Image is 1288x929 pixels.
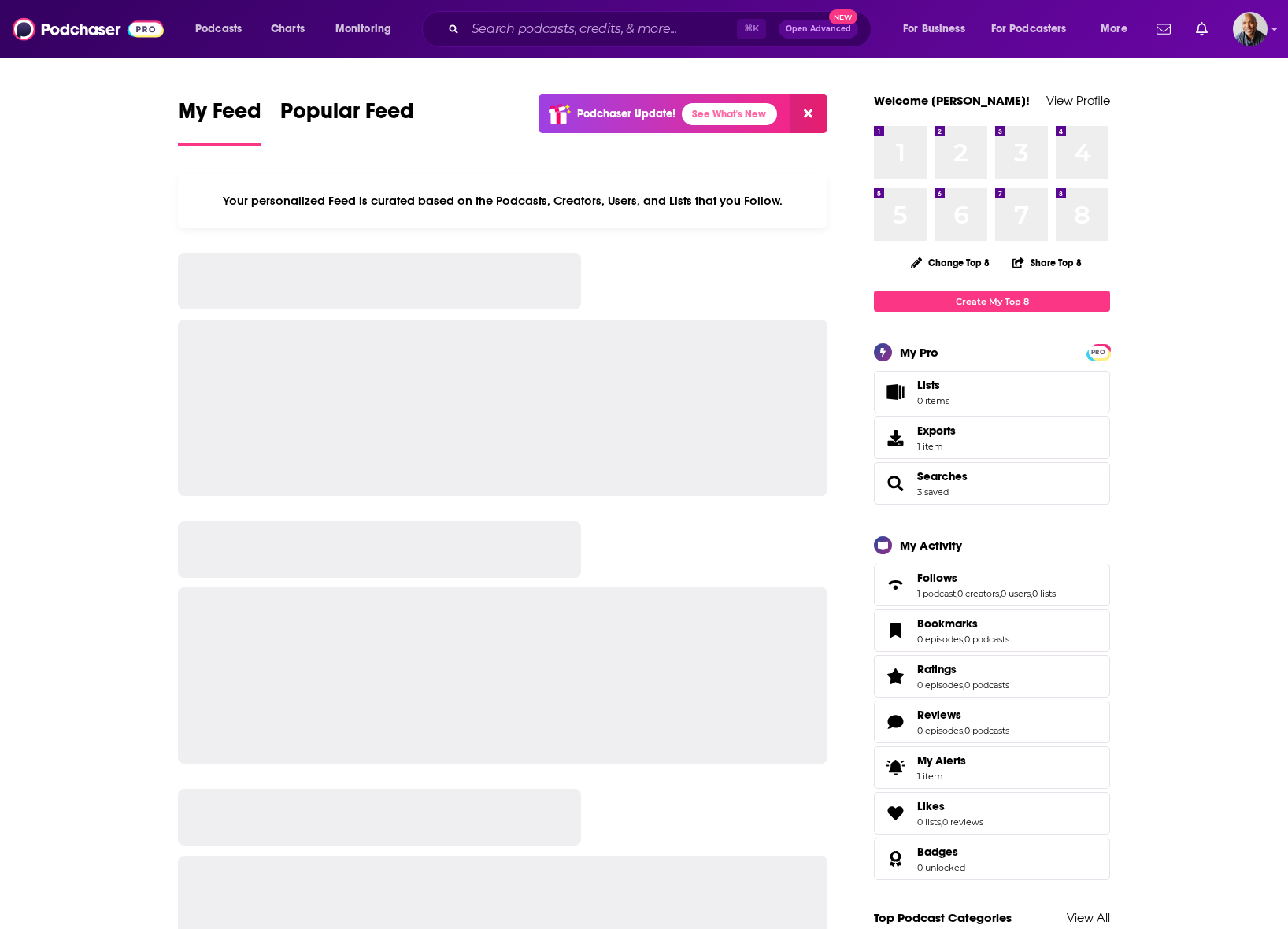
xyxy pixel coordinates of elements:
span: Follows [874,564,1110,606]
a: View Profile [1046,93,1110,108]
a: 0 podcasts [964,634,1009,645]
a: Likes [917,799,983,813]
a: Charts [261,17,314,42]
a: 0 users [1001,588,1031,599]
div: Your personalized Feed is curated based on the Podcasts, Creators, Users, and Lists that you Follow. [178,174,827,228]
a: View All [1067,910,1110,925]
a: 0 podcasts [964,679,1009,690]
span: , [956,588,957,599]
span: , [963,634,964,645]
span: My Alerts [879,757,911,779]
span: Podcasts [195,18,242,40]
span: Lists [917,378,940,392]
span: 0 items [917,395,949,406]
a: Badges [879,848,911,870]
div: My Activity [900,538,962,553]
a: Exports [874,416,1110,459]
span: My Alerts [917,753,966,768]
span: , [963,725,964,736]
a: Reviews [879,711,911,733]
a: Reviews [917,708,1009,722]
a: Searches [917,469,968,483]
div: Search podcasts, credits, & more... [437,11,886,47]
input: Search podcasts, credits, & more... [465,17,737,42]
button: Open AdvancedNew [779,20,858,39]
span: Reviews [874,701,1110,743]
span: Badges [917,845,958,859]
span: Likes [874,792,1110,835]
span: Exports [917,424,956,438]
a: My Feed [178,98,261,146]
a: Likes [879,802,911,824]
span: Likes [917,799,945,813]
span: , [963,679,964,690]
a: Lists [874,371,1110,413]
a: Ratings [879,665,911,687]
a: Show notifications dropdown [1150,16,1177,43]
button: open menu [892,17,985,42]
span: Open Advanced [786,25,851,33]
span: For Business [903,18,965,40]
span: Ratings [917,662,957,676]
p: Podchaser Update! [577,107,675,120]
a: 0 unlocked [917,862,965,873]
span: Badges [874,838,1110,880]
a: 0 reviews [942,816,983,827]
a: 0 episodes [917,679,963,690]
span: Popular Feed [280,98,414,134]
img: User Profile [1233,12,1268,46]
a: 1 podcast [917,588,956,599]
span: 1 item [917,441,956,452]
a: Create My Top 8 [874,291,1110,312]
a: 0 lists [917,816,941,827]
span: New [829,9,857,24]
span: More [1101,18,1127,40]
button: open menu [981,17,1090,42]
a: Welcome [PERSON_NAME]! [874,93,1030,108]
span: Ratings [874,655,1110,698]
span: Lists [879,381,911,403]
span: 1 item [917,771,966,782]
span: Searches [874,462,1110,505]
span: ⌘ K [737,19,766,39]
a: 3 saved [917,487,949,498]
span: , [941,816,942,827]
span: Follows [917,571,957,585]
span: Exports [879,427,911,449]
span: , [999,588,1001,599]
span: Bookmarks [874,609,1110,652]
a: My Alerts [874,746,1110,789]
span: My Feed [178,98,261,134]
span: Bookmarks [917,616,978,631]
a: Follows [917,571,1056,585]
a: Bookmarks [879,620,911,642]
img: Podchaser - Follow, Share and Rate Podcasts [13,14,164,44]
a: PRO [1089,346,1108,357]
button: open menu [324,17,412,42]
a: 0 creators [957,588,999,599]
a: Top Podcast Categories [874,910,1012,925]
span: Logged in as EricBarnett-SupportingCast [1233,12,1268,46]
a: Follows [879,574,911,596]
span: Monitoring [335,18,391,40]
a: 0 episodes [917,725,963,736]
button: Show profile menu [1233,12,1268,46]
button: Change Top 8 [901,253,999,272]
a: See What's New [682,103,777,125]
a: 0 episodes [917,634,963,645]
span: Lists [917,378,949,392]
a: Ratings [917,662,1009,676]
a: Badges [917,845,965,859]
a: 0 podcasts [964,725,1009,736]
button: Share Top 8 [1012,247,1083,278]
button: open menu [184,17,262,42]
a: Bookmarks [917,616,1009,631]
a: Show notifications dropdown [1190,16,1214,43]
span: PRO [1089,346,1108,358]
span: Reviews [917,708,961,722]
span: Charts [271,18,305,40]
